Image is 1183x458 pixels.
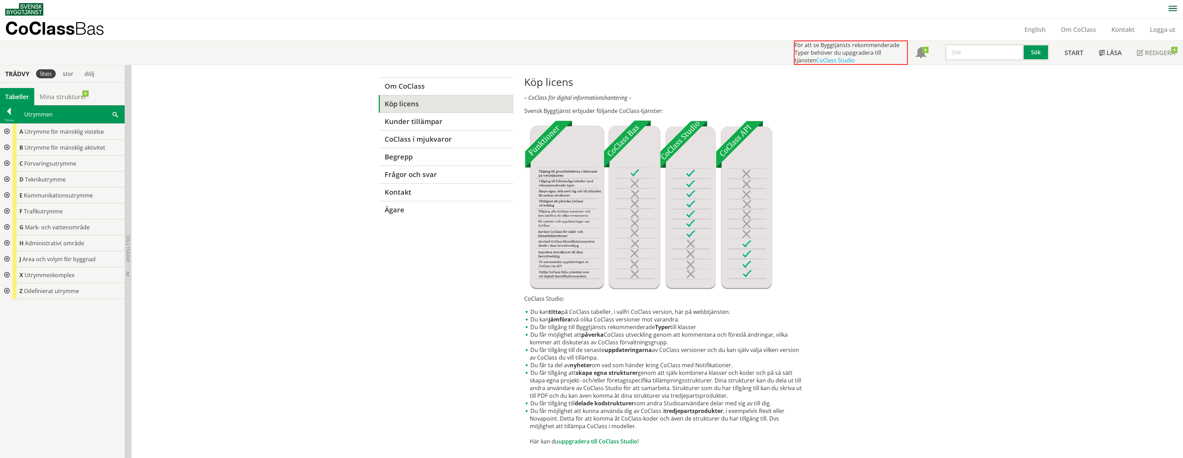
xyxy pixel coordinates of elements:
[34,88,92,105] a: Mina strukturer
[75,18,104,38] span: Bas
[19,271,23,279] span: X
[379,148,513,166] a: Begrepp
[379,77,513,95] a: Om CoClass
[915,48,926,59] span: Notifikationer
[59,69,78,78] div: stor
[1145,49,1175,57] span: Redigera
[80,69,98,78] div: dölj
[23,255,96,263] span: Area och volym för byggnad
[113,111,118,118] span: Sök i tabellen
[549,308,561,316] strong: titta
[379,201,513,219] a: Ägare
[19,176,24,183] span: D
[18,106,124,123] div: Utrymmen
[19,223,24,231] span: G
[664,407,723,415] strong: tredjepartsprodukter
[19,287,23,295] span: Z
[19,128,23,135] span: A
[581,331,604,338] strong: påverka
[570,361,592,369] strong: nyheter
[25,144,105,151] span: Utrymme för mänsklig aktivitet
[19,160,23,167] span: C
[5,3,43,16] img: Svensk Byggtjänst
[19,239,24,247] span: H
[25,271,74,279] span: Utrymmeskomplex
[1065,49,1083,57] span: Start
[24,208,63,215] span: Trafikutrymme
[1017,25,1053,34] a: English
[24,192,93,199] span: Kommunikationsutrymme
[524,316,804,323] li: Du kan två olika CoClass versioner mot varandra.
[1053,25,1104,34] a: Om CoClass
[524,295,804,302] p: CoClass Studio:
[5,24,104,32] p: CoClass
[816,56,855,64] a: CoClass Studio
[524,94,631,102] em: – CoClass för digital informationshantering –
[1091,41,1129,65] a: Läsa
[576,369,638,377] strong: skapa egna strukturer
[1142,25,1183,34] a: Logga ut
[524,323,804,331] li: Du får tillgång till Byggtjänsts rekommenderade till klasser
[524,308,804,316] li: Du kan på CoClass tabeller, i valfri CoClass version, här på webbtjänsten.
[379,95,513,113] a: Köp licens
[558,438,637,445] a: uppgradera till CoClass Studio
[36,69,56,78] div: liten
[604,346,652,354] strong: uppdateringarna
[1024,44,1049,61] button: Sök
[524,369,804,399] li: Du får tillgång att genom att själv kombinera klasser och koder och på så sätt skapa egna projekt...
[524,331,804,346] li: Du får möjlighet att CoClass utveckling genom att kommentera och föreslå ändringar, vilka kommer ...
[379,113,513,130] a: Kunder tillämpar
[1129,41,1183,65] a: Redigera
[25,223,90,231] span: Mark- och vattenområde
[19,144,23,151] span: B
[655,323,670,331] strong: Typer
[524,407,804,445] li: Du får möjlighet att kunna använda dig av CoClass i , i exempelvis Revit eller Novapoint. Detta f...
[24,160,76,167] span: Förvaringsutrymme
[25,128,104,135] span: Utrymme för mänsklig vistelse
[1106,49,1122,57] span: Läsa
[19,255,21,263] span: J
[945,44,1024,61] input: Sök
[379,183,513,201] a: Kontakt
[19,208,23,215] span: F
[379,130,513,148] a: CoClass i mjukvaror
[25,239,84,247] span: Administrativt område
[524,107,804,115] p: Svensk Byggtjänst erbjuder följande CoClass-tjänster:
[379,166,513,183] a: Frågor och svar
[24,287,79,295] span: Odefinierat utrymme
[524,120,772,289] img: Tjnster-Tabell_CoClassBas-Studio-API2022-12-22.jpg
[524,76,804,88] h1: Köp licens
[1057,41,1091,65] a: Start
[794,41,908,65] div: För att se Byggtjänsts rekommenderade Typer behöver du uppgradera till tjänsten
[1104,25,1142,34] a: Kontakt
[524,346,804,361] li: Du får tillgång till de senaste av CoClass versioner och du kan själv välja vilken version av CoC...
[125,235,131,262] span: Dölj trädvy
[1,70,33,78] div: Trädvy
[524,399,804,407] li: Du får tillgång till som andra Studioanvändare delar med sig av till dig.
[0,117,18,123] div: Tillbaka
[549,316,571,323] strong: jämföra
[575,399,634,407] strong: delade kodstrukturer
[19,192,23,199] span: E
[25,176,66,183] span: Teknikutrymme
[5,19,119,40] a: CoClassBas
[524,361,804,369] li: Du får ta del av om vad som händer kring CoClass med Notifikationer.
